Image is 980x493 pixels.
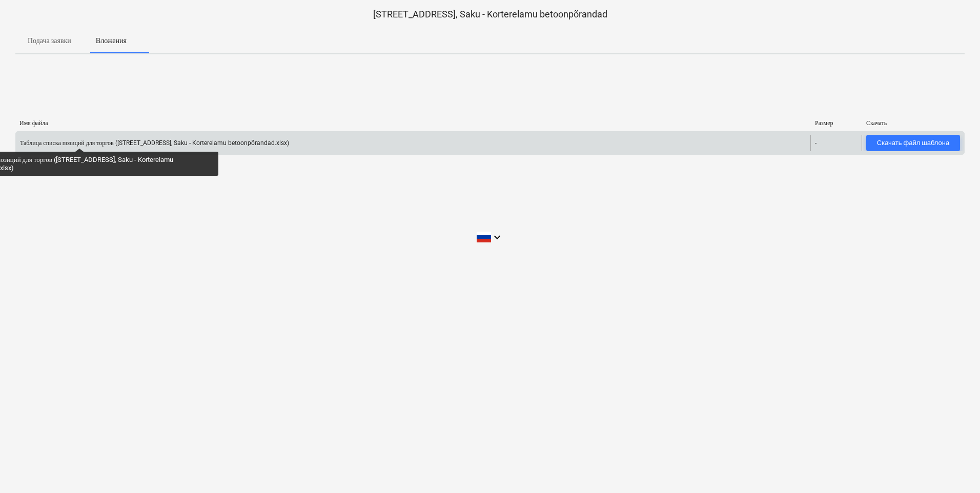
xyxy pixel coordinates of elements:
[19,119,807,127] div: Имя файла
[815,139,816,147] div: -
[866,119,961,127] div: Скачать
[491,231,503,243] i: keyboard_arrow_down
[866,135,960,151] button: Скачать файл шаблона
[28,35,71,46] p: Подача заявки
[20,139,289,147] div: Таблица списка позиций для торгов ([STREET_ADDRESS], Saku - Korterelamu betoonpõrandad.xlsx)
[877,137,949,149] div: Скачать файл шаблона
[15,8,965,20] p: [STREET_ADDRESS], Saku - Korterelamu betoonpõrandad
[815,119,858,127] div: Размер
[96,35,127,46] p: Вложения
